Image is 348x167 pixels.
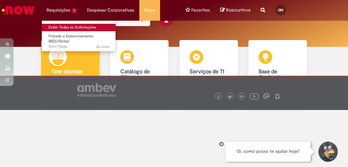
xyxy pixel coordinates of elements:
[228,95,232,98] img: logo_footer_twitter.png
[42,33,117,47] a: Aberto R09770045 : Fretado e Estacionamento BEES/Global
[190,68,224,75] b: Serviços de TI
[240,95,244,99] img: logo_footer_linkedin.png
[191,7,210,14] span: Favoritos
[226,7,250,13] span: Rascunhos
[278,8,283,12] span: GM
[274,93,280,99] img: logo_footer_naosei.png
[317,142,338,162] button: Iniciar Conversa de Suporte
[96,44,110,49] time: 10/04/2023 16:54:22
[105,40,174,106] a: Catálogo de Ofertas Abra uma solicitação
[259,68,295,81] b: Base de Conhecimento
[243,40,313,106] a: Base de Conhecimento Consulte e aprenda
[250,92,259,100] img: logo_footer_youtube.png
[47,7,70,14] span: Requisições
[49,34,93,44] span: Fretado e Estacionamento BEES/Global
[42,24,117,31] a: Exibir Todas as Solicitações
[87,7,134,14] span: Despesas Corporativas
[217,95,220,98] img: logo_footer_facebook.png
[72,8,77,14] span: 1
[174,40,243,106] a: Serviços de TI Encontre ajuda
[263,93,269,99] img: logo_footer_workplace.png
[96,44,110,49] span: 2a atrás
[144,7,155,14] span: More
[41,20,116,52] ul: Requisições
[51,68,82,75] b: Tirar dúvidas
[1,3,36,17] img: ServiceNow
[226,142,311,162] div: Oi, como posso te ajudar hoje?
[77,83,116,97] img: logo_footer_ambev_rotulo_gray.png
[220,7,250,13] a: No momento, sua lista de rascunhos tem 0 Itens
[49,44,110,50] span: R09770045
[120,68,150,81] b: Catálogo de Ofertas
[36,40,105,106] a: Tirar dúvidas Tirar dúvidas com Lupi Assist e Gen Ai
